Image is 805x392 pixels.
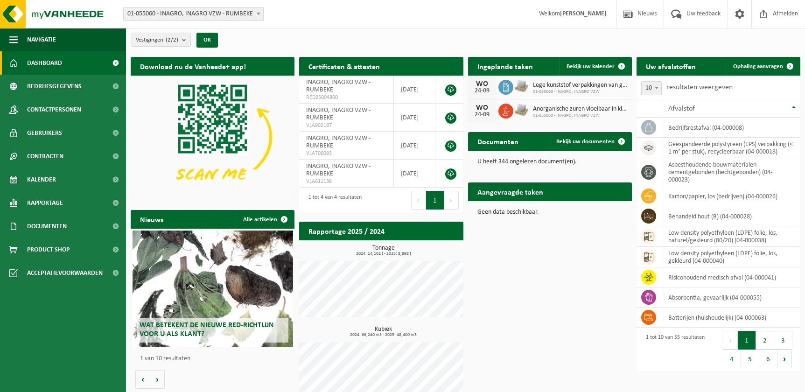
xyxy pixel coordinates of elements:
h2: Documenten [468,132,528,150]
td: absorbentia, gevaarlijk (04-000055) [661,287,800,308]
button: Previous [723,331,738,350]
span: INAGRO, INAGRO VZW - RUMBEKE [306,163,371,177]
button: 3 [774,331,792,350]
button: 1 [738,331,756,350]
span: Vestigingen [136,33,178,47]
div: 1 tot 10 van 55 resultaten [641,330,705,369]
img: Download de VHEPlus App [131,76,294,198]
span: Product Shop [27,238,70,261]
button: 5 [741,350,759,368]
td: risicohoudend medisch afval (04-000041) [661,267,800,287]
a: Bekijk rapportage [394,240,462,259]
span: Acceptatievoorwaarden [27,261,103,285]
h2: Aangevraagde taken [468,182,553,201]
button: Vorige [135,370,150,389]
a: Bekijk uw documenten [549,132,631,151]
span: INAGRO, INAGRO VZW - RUMBEKE [306,107,371,121]
td: [DATE] [394,160,436,188]
span: INAGRO, INAGRO VZW - RUMBEKE [306,135,371,149]
td: low density polyethyleen (LDPE) folie, los, naturel/gekleurd (80/20) (04-000038) [661,226,800,247]
span: Anorganische zuren vloeibaar in kleinverpakking [533,105,627,113]
td: low density polyethyleen (LDPE) folie, los, gekleurd (04-000040) [661,247,800,267]
button: OK [196,33,218,48]
a: Alle artikelen [236,210,294,229]
span: Rapportage [27,191,63,215]
div: WO [473,104,491,112]
span: Wat betekent de nieuwe RED-richtlijn voor u als klant? [140,322,274,338]
td: bedrijfsrestafval (04-000008) [661,118,800,138]
button: Next [444,191,459,210]
button: 2 [756,331,774,350]
span: 01-055060 - INAGRO, INAGRO VZW - RUMBEKE [123,7,264,21]
span: 2024: 14,102 t - 2025: 8,898 t [304,252,463,256]
button: 4 [723,350,741,368]
strong: [PERSON_NAME] [560,10,607,17]
span: 01-055060 - INAGRO, INAGRO VZW - RUMBEKE [124,7,263,21]
button: Volgende [150,370,165,389]
span: RED25004800 [306,94,386,101]
h2: Certificaten & attesten [299,57,389,75]
span: 2024: 66,240 m3 - 2025: 48,400 m3 [304,333,463,337]
label: resultaten weergeven [666,84,733,91]
h2: Rapportage 2025 / 2024 [299,222,394,240]
h3: Kubiek [304,326,463,337]
div: 24-09 [473,88,491,94]
button: 1 [426,191,444,210]
img: LP-PA-00000-WDN-11 [513,102,529,118]
td: behandeld hout (B) (04-000028) [661,206,800,226]
td: [DATE] [394,104,436,132]
button: Vestigingen(2/2) [131,33,191,47]
h2: Ingeplande taken [468,57,542,75]
td: batterijen (huishoudelijk) (04-000063) [661,308,800,328]
span: Ophaling aanvragen [733,63,783,70]
span: 10 [642,82,661,95]
span: INAGRO, INAGRO VZW - RUMBEKE [306,79,371,93]
span: Documenten [27,215,67,238]
h3: Tonnage [304,245,463,256]
span: Bedrijfsgegevens [27,75,82,98]
h2: Nieuws [131,210,173,228]
button: 6 [759,350,777,368]
span: 01-055060 - INAGRO, INAGRO VZW [533,89,627,95]
button: Next [777,350,792,368]
span: Bekijk uw kalender [567,63,615,70]
td: geëxpandeerde polystyreen (EPS) verpakking (< 1 m² per stuk), recycleerbaar (04-000018) [661,138,800,158]
span: Afvalstof [668,105,695,112]
span: VLA706093 [306,150,386,157]
h2: Uw afvalstoffen [637,57,705,75]
a: Bekijk uw kalender [559,57,631,76]
span: Dashboard [27,51,62,75]
div: WO [473,80,491,88]
span: Kalender [27,168,56,191]
td: [DATE] [394,132,436,160]
span: 01-055060 - INAGRO, INAGRO VZW [533,113,627,119]
button: Previous [411,191,426,210]
span: 10 [641,81,662,95]
div: 24-09 [473,112,491,118]
td: karton/papier, los (bedrijven) (04-000026) [661,186,800,206]
span: VLA611138 [306,178,386,185]
h2: Download nu de Vanheede+ app! [131,57,255,75]
p: U heeft 344 ongelezen document(en). [477,159,623,165]
td: [DATE] [394,76,436,104]
p: 1 van 10 resultaten [140,356,290,362]
span: Gebruikers [27,121,62,145]
td: asbesthoudende bouwmaterialen cementgebonden (hechtgebonden) (04-000023) [661,158,800,186]
a: Wat betekent de nieuwe RED-richtlijn voor u als klant? [133,231,293,347]
div: 1 tot 4 van 4 resultaten [304,190,362,210]
span: Lege kunststof verpakkingen van gevaarlijke stoffen [533,82,627,89]
span: Bekijk uw documenten [556,139,615,145]
a: Ophaling aanvragen [726,57,799,76]
p: Geen data beschikbaar. [477,209,623,216]
span: Contracten [27,145,63,168]
span: Navigatie [27,28,56,51]
count: (2/2) [166,37,178,43]
img: LP-PA-00000-WDN-11 [513,78,529,94]
span: Contactpersonen [27,98,81,121]
span: VLA902187 [306,122,386,129]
